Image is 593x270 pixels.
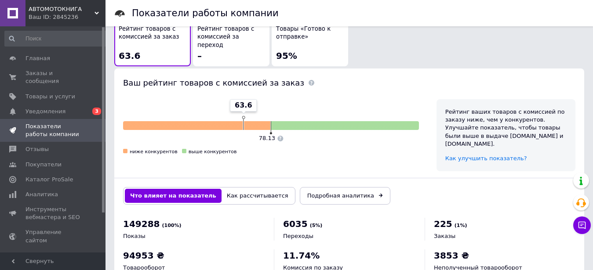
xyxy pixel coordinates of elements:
span: Каталог ProSale [25,176,73,184]
a: Как улучшить показатель? [445,155,527,162]
span: Ваш рейтинг товаров с комиссией за заказ [123,78,304,87]
span: АВТОМОТОКНИГА [29,5,95,13]
span: 149288 [123,219,160,229]
span: Рейтинг товаров с комиссией за заказ [119,25,186,41]
span: Аналитика [25,191,58,198]
span: 95% [276,50,297,61]
span: Главная [25,54,50,62]
input: Поиск [4,31,109,47]
div: Рейтинг ваших товаров с комиссией по заказу ниже, чем у конкурентов. Улучшайте показатель, чтобы ... [445,108,567,148]
span: 225 [434,219,452,229]
span: 3853 ₴ [434,250,469,261]
a: Подробная аналитика [300,187,390,205]
span: Показатели работы компании [25,122,81,138]
span: 3 [92,108,101,115]
h1: Показатели работы компании [132,8,279,18]
span: – [197,50,202,61]
div: Ваш ID: 2845236 [29,13,106,21]
span: выше конкурентов [189,149,237,155]
span: Рейтинг товаров с комиссией за переход [197,25,265,50]
span: 78.13 [259,135,275,141]
span: Товары и услуги [25,93,75,101]
span: ниже конкурентов [130,149,178,155]
button: Что влияет на показатель [125,189,222,203]
span: Заказы и сообщения [25,69,81,85]
span: 6035 [283,219,308,229]
span: 63.6 [235,101,252,110]
span: 94953 ₴ [123,250,164,261]
button: Рейтинг товаров с комиссией за переход– [193,21,269,66]
span: (100%) [162,223,182,228]
span: (5%) [310,223,323,228]
span: Показы [123,233,146,239]
span: 11.74% [283,250,320,261]
span: Отзывы [25,145,49,153]
span: Кошелек компании [25,252,81,267]
span: Товары «Готово к отправке» [276,25,344,41]
button: Товары «Готово к отправке»95% [272,21,348,66]
span: Инструменты вебмастера и SEO [25,205,81,221]
span: Уведомления [25,108,65,115]
button: Чат с покупателем [573,216,591,234]
span: Заказы [434,233,455,239]
span: Управление сайтом [25,228,81,244]
span: 63.6 [119,50,140,61]
span: (1%) [455,223,467,228]
span: Переходы [283,233,313,239]
span: Покупатели [25,161,62,169]
button: Как рассчитывается [222,189,294,203]
button: Рейтинг товаров с комиссией за заказ63.6 [114,21,191,66]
